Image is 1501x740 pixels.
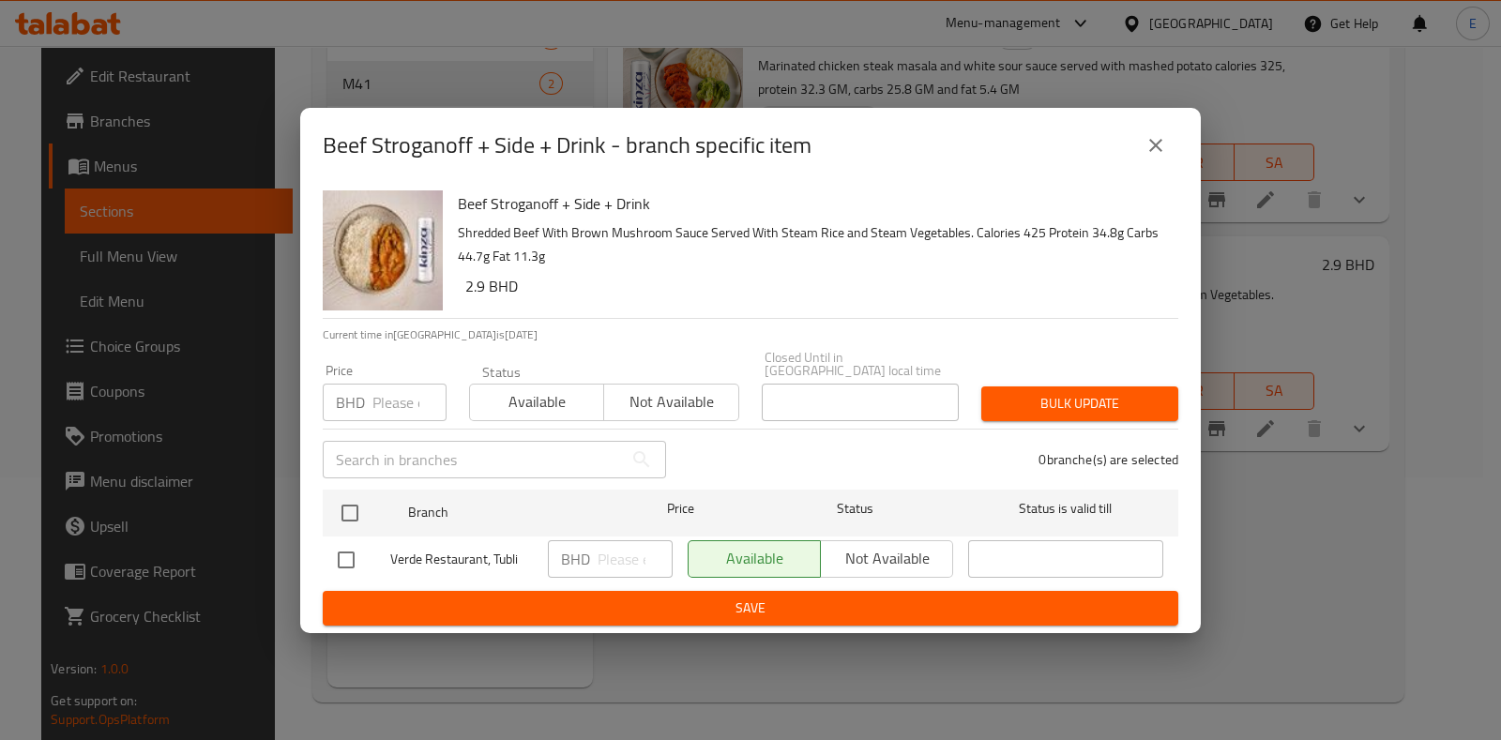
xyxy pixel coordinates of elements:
h6: Beef Stroganoff + Side + Drink [458,190,1163,217]
span: Verde Restaurant, Tubli [390,548,533,571]
span: Not available [612,388,731,415]
span: Bulk update [996,392,1163,415]
button: Save [323,591,1178,626]
h2: Beef Stroganoff + Side + Drink - branch specific item [323,130,811,160]
p: BHD [336,391,365,414]
input: Please enter price [372,384,447,421]
button: Bulk update [981,386,1178,421]
p: BHD [561,548,590,570]
input: Search in branches [323,441,623,478]
p: 0 branche(s) are selected [1039,450,1178,469]
span: Save [338,597,1163,620]
button: Available [469,384,604,421]
img: Beef Stroganoff + Side + Drink [323,190,443,310]
span: Available [478,388,597,415]
span: Price [618,497,743,521]
span: Status [758,497,953,521]
p: Current time in [GEOGRAPHIC_DATA] is [DATE] [323,326,1178,343]
span: Status is valid till [968,497,1163,521]
button: Not available [603,384,738,421]
span: Branch [408,501,603,524]
h6: 2.9 BHD [465,273,1163,299]
button: close [1133,123,1178,168]
p: Shredded Beef With Brown Mushroom Sauce Served With Steam Rice and Steam Vegetables. Calories 425... [458,221,1163,268]
input: Please enter price [598,540,673,578]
